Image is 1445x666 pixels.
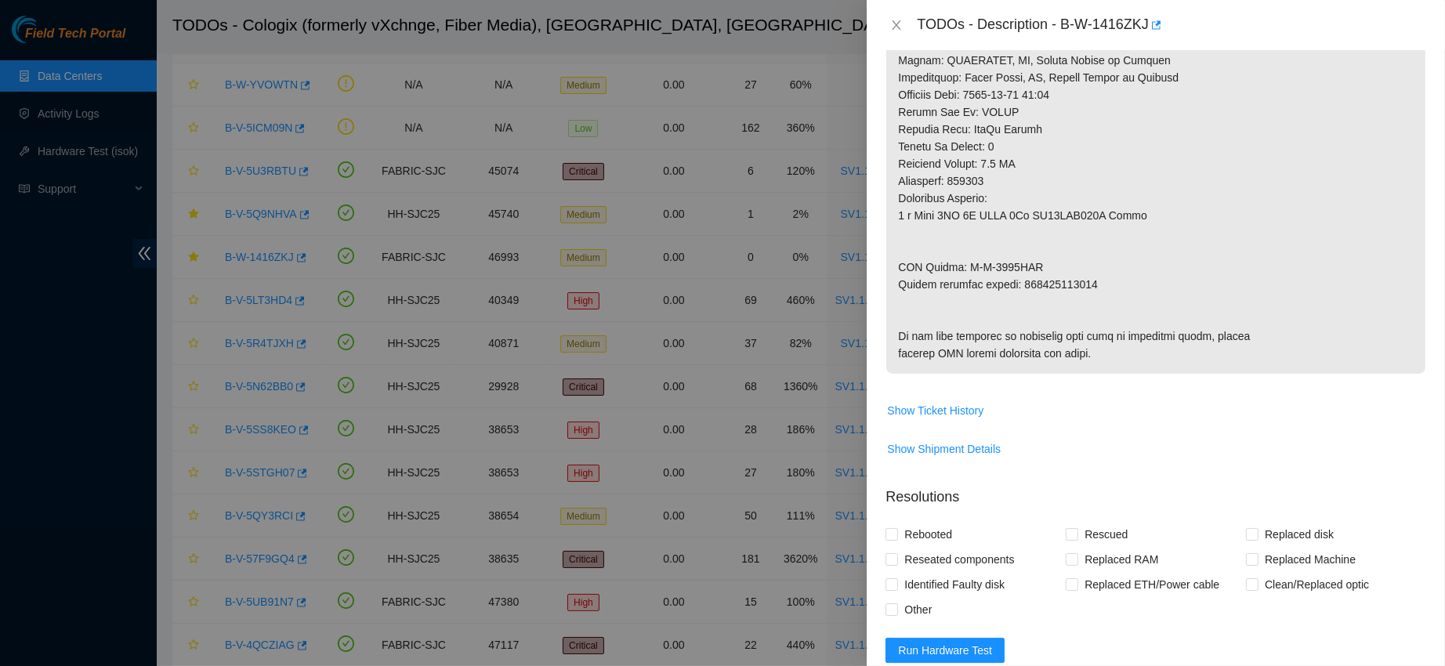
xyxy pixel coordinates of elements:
span: Reseated components [898,547,1020,572]
span: close [890,19,903,31]
span: Replaced RAM [1078,547,1164,572]
span: Identified Faulty disk [898,572,1011,597]
span: Other [898,597,938,622]
span: Replaced Machine [1258,547,1362,572]
div: TODOs - Description - B-W-1416ZKJ [917,13,1426,38]
p: Resolutions [885,474,1426,508]
span: Rescued [1078,522,1134,547]
span: Rebooted [898,522,958,547]
button: Show Shipment Details [886,436,1001,461]
span: Run Hardware Test [898,642,992,659]
span: Show Ticket History [887,402,983,419]
span: Replaced disk [1258,522,1340,547]
button: Show Ticket History [886,398,984,423]
span: Show Shipment Details [887,440,1001,458]
span: Replaced ETH/Power cable [1078,572,1226,597]
button: Close [885,18,907,33]
span: Clean/Replaced optic [1258,572,1375,597]
button: Run Hardware Test [885,638,1005,663]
